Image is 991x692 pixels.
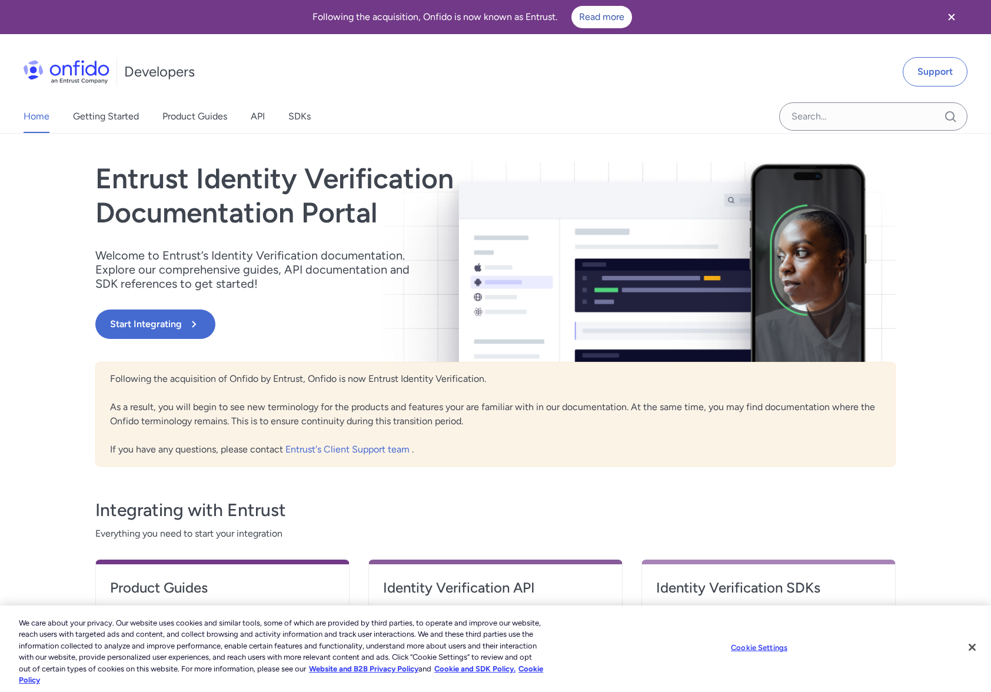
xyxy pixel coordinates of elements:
div: We care about your privacy. Our website uses cookies and similar tools, some of which are provide... [19,617,545,686]
button: Start Integrating [95,310,215,339]
a: Read more [571,6,632,28]
a: Identity Verification SDKs [656,578,881,607]
a: Identity Verification API [383,578,608,607]
a: SDKs [288,100,311,133]
input: Onfido search input field [779,102,967,131]
img: Onfido Logo [24,60,109,84]
h1: Entrust Identity Verification Documentation Portal [95,162,656,229]
span: Everything you need to start your integration [95,527,896,541]
h4: Identity Verification SDKs [656,578,881,597]
a: Entrust's Client Support team [285,444,412,455]
button: Close [959,634,985,660]
div: Following the acquisition, Onfido is now known as Entrust. [14,6,930,28]
a: Support [903,57,967,86]
h3: Integrating with Entrust [95,498,896,522]
a: More information about our cookie policy., opens in a new tab [309,664,418,673]
h4: Product Guides [110,578,335,597]
a: Product Guides [162,100,227,133]
a: Product Guides [110,578,335,607]
h1: Developers [124,62,195,81]
p: Welcome to Entrust’s Identity Verification documentation. Explore our comprehensive guides, API d... [95,248,425,291]
a: Getting Started [73,100,139,133]
svg: Close banner [945,10,959,24]
div: Following the acquisition of Onfido by Entrust, Onfido is now Entrust Identity Verification. As a... [95,362,896,467]
h4: Identity Verification API [383,578,608,597]
a: Start Integrating [95,310,656,339]
button: Cookie Settings [723,636,796,660]
a: Home [24,100,49,133]
a: API [251,100,265,133]
a: Cookie and SDK Policy. [434,664,516,673]
button: Close banner [930,2,973,32]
